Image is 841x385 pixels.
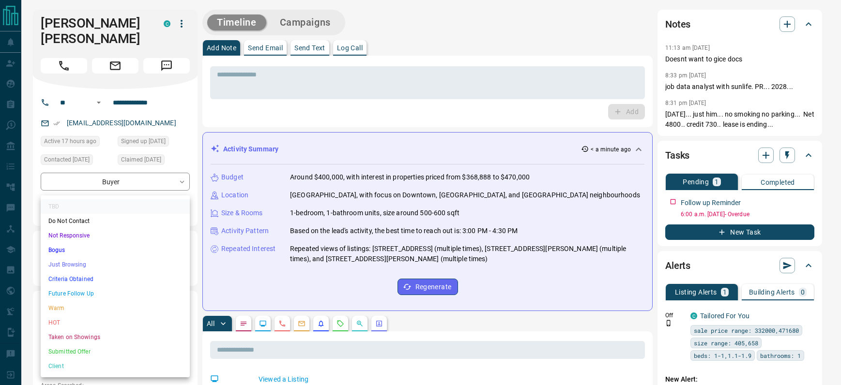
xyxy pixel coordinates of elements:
[41,243,190,257] li: Bogus
[41,359,190,373] li: Client
[41,286,190,301] li: Future Follow Up
[41,315,190,330] li: HOT
[41,272,190,286] li: Criteria Obtained
[41,228,190,243] li: Not Responsive
[41,257,190,272] li: Just Browsing
[41,301,190,315] li: Warm
[41,330,190,344] li: Taken on Showings
[41,214,190,228] li: Do Not Contact
[41,344,190,359] li: Submitted Offer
